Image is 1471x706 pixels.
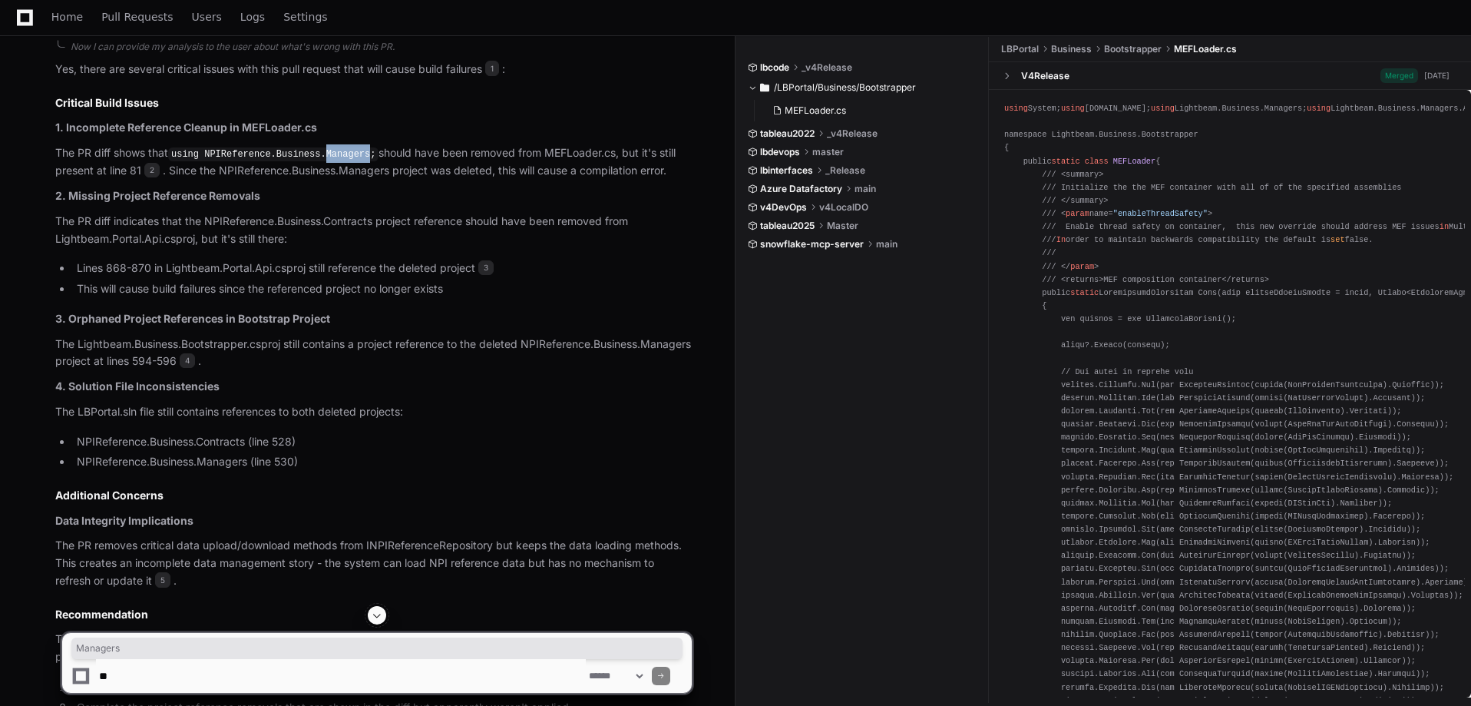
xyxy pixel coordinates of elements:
[760,78,769,97] svg: Directory
[55,403,692,421] p: The LBPortal.sln file still contains references to both deleted projects:
[55,95,692,111] h2: Critical Build Issues
[760,164,813,177] span: lbinterfaces
[1021,70,1069,82] div: V4Release
[55,213,692,248] p: The PR diff indicates that the NPIReference.Business.Contracts project reference should have been...
[72,453,692,471] li: NPIReference.Business.Managers (line 530)
[1061,104,1085,113] span: using
[1070,262,1094,271] span: param
[72,280,692,298] li: This will cause build failures since the referenced project no longer exists
[827,220,858,232] span: Master
[1104,43,1162,55] span: Bootstrapper
[1331,235,1344,244] span: set
[101,12,173,22] span: Pull Requests
[1085,157,1109,166] span: class
[51,12,83,22] span: Home
[55,380,220,393] strong: 4. Solution File Inconsistencies
[785,104,846,117] span: MEFLoader.cs
[283,12,327,22] span: Settings
[1004,104,1028,113] span: using
[1380,68,1418,83] span: Merged
[825,164,865,177] span: _Release
[1051,43,1092,55] span: Business
[760,183,842,195] span: Azure Datafactory
[55,514,193,527] strong: Data Integrity Implications
[180,353,195,369] span: 4
[766,100,968,121] button: MEFLoader.cs
[55,144,692,180] p: The PR diff shows that should have been removed from MEFLoader.cs, but it's still present at line...
[1113,157,1155,166] span: MEFLoader
[1151,104,1175,113] span: using
[192,12,222,22] span: Users
[71,41,692,53] div: Now I can provide my analysis to the user about what's wrong with this PR.
[1440,222,1449,231] span: in
[55,537,692,589] p: The PR removes critical data upload/download methods from INPIReferenceRepository but keeps the d...
[1174,43,1237,55] span: MEFLoader.cs
[1424,70,1450,81] div: [DATE]
[774,81,916,94] span: /LBPortal/Business/Bootstrapper
[478,260,494,276] span: 3
[827,128,878,140] span: _v4Release
[55,488,692,503] h2: Additional Concerns
[72,433,692,451] li: NPIReference.Business.Contracts (line 528)
[168,147,378,161] code: using NPIReference.Business.Managers;
[760,128,815,140] span: tableau2022
[748,75,977,100] button: /LBPortal/Business/Bootstrapper
[760,146,800,158] span: lbdevops
[1066,209,1089,218] span: param
[1113,209,1208,218] span: "enableThreadSafety"
[55,336,692,371] p: The Lightbeam.Business.Bootstrapper.csproj still contains a project reference to the deleted NPIR...
[72,260,692,277] li: Lines 868-870 in Lightbeam.Portal.Api.csproj still reference the deleted project
[760,201,807,214] span: v4DevOps
[760,220,815,232] span: tableau2025
[876,238,897,250] span: main
[485,61,499,76] span: 1
[55,312,330,325] strong: 3. Orphaned Project References in Bootstrap Project
[55,189,260,202] strong: 2. Missing Project Reference Removals
[1307,104,1331,113] span: using
[155,572,170,588] span: 5
[1070,288,1099,297] span: static
[55,121,317,134] strong: 1. Incomplete Reference Cleanup in MEFLoader.cs
[855,183,876,195] span: main
[819,201,868,214] span: v4LocalDO
[760,61,789,74] span: lbcode
[1056,235,1066,244] span: In
[55,61,692,78] p: Yes, there are several critical issues with this pull request that will cause build failures :
[144,163,160,178] span: 2
[1001,43,1039,55] span: LBPortal
[760,238,864,250] span: snowflake-mcp-server
[1052,157,1080,166] span: static
[812,146,844,158] span: master
[240,12,265,22] span: Logs
[76,642,678,655] span: Managers
[802,61,852,74] span: _v4Release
